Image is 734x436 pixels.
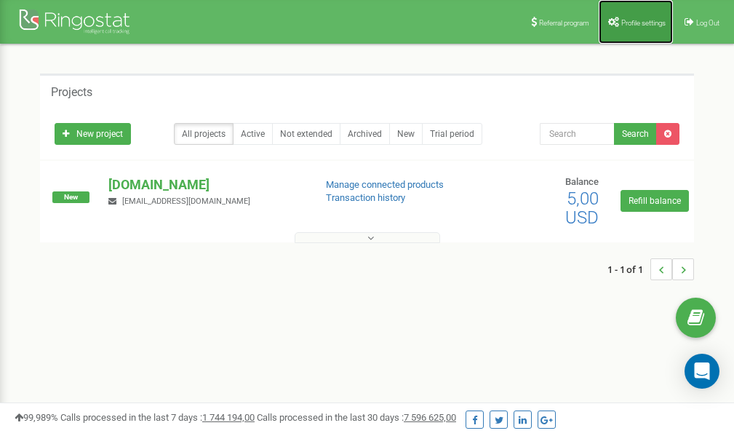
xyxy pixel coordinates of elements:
[174,123,234,145] a: All projects
[565,189,599,228] span: 5,00 USD
[60,412,255,423] span: Calls processed in the last 7 days :
[272,123,340,145] a: Not extended
[685,354,719,389] div: Open Intercom Messenger
[621,190,689,212] a: Refill balance
[614,123,657,145] button: Search
[696,19,719,27] span: Log Out
[15,412,58,423] span: 99,989%
[607,244,694,295] nav: ...
[51,86,92,99] h5: Projects
[422,123,482,145] a: Trial period
[621,19,666,27] span: Profile settings
[257,412,456,423] span: Calls processed in the last 30 days :
[52,191,89,203] span: New
[202,412,255,423] u: 1 744 194,00
[326,179,444,190] a: Manage connected products
[404,412,456,423] u: 7 596 625,00
[539,19,589,27] span: Referral program
[540,123,615,145] input: Search
[565,176,599,187] span: Balance
[122,197,250,206] span: [EMAIL_ADDRESS][DOMAIN_NAME]
[340,123,390,145] a: Archived
[607,258,650,280] span: 1 - 1 of 1
[389,123,423,145] a: New
[233,123,273,145] a: Active
[55,123,131,145] a: New project
[326,192,405,203] a: Transaction history
[108,175,302,194] p: [DOMAIN_NAME]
